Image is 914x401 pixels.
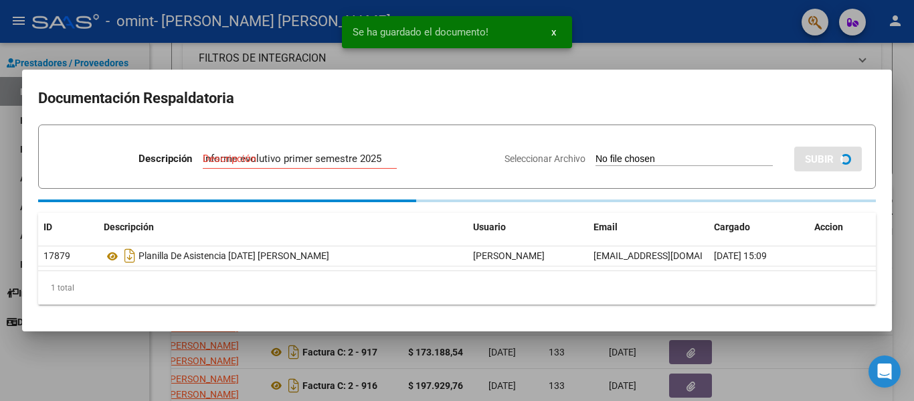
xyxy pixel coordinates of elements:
datatable-header-cell: Usuario [468,213,588,242]
div: Open Intercom Messenger [869,355,901,388]
datatable-header-cell: Cargado [709,213,809,242]
div: 1 total [38,271,876,305]
span: [PERSON_NAME] [473,250,545,261]
span: [EMAIL_ADDRESS][DOMAIN_NAME] [593,250,742,261]
span: 17879 [43,250,70,261]
span: Se ha guardado el documento! [353,25,488,39]
i: Descargar documento [121,245,139,266]
datatable-header-cell: Accion [809,213,876,242]
datatable-header-cell: Email [588,213,709,242]
span: Usuario [473,222,506,232]
datatable-header-cell: ID [38,213,98,242]
datatable-header-cell: Descripción [98,213,468,242]
div: Planilla De Asistencia [DATE] [PERSON_NAME] [104,245,462,266]
span: [DATE] 15:09 [714,250,767,261]
span: Cargado [714,222,750,232]
span: x [551,26,556,38]
p: Descripción [139,151,192,167]
h2: Documentación Respaldatoria [38,86,876,111]
span: Accion [814,222,843,232]
button: SUBIR [794,147,862,171]
span: Seleccionar Archivo [505,153,585,164]
span: ID [43,222,52,232]
span: SUBIR [805,153,834,165]
span: Email [593,222,618,232]
span: Descripción [104,222,154,232]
